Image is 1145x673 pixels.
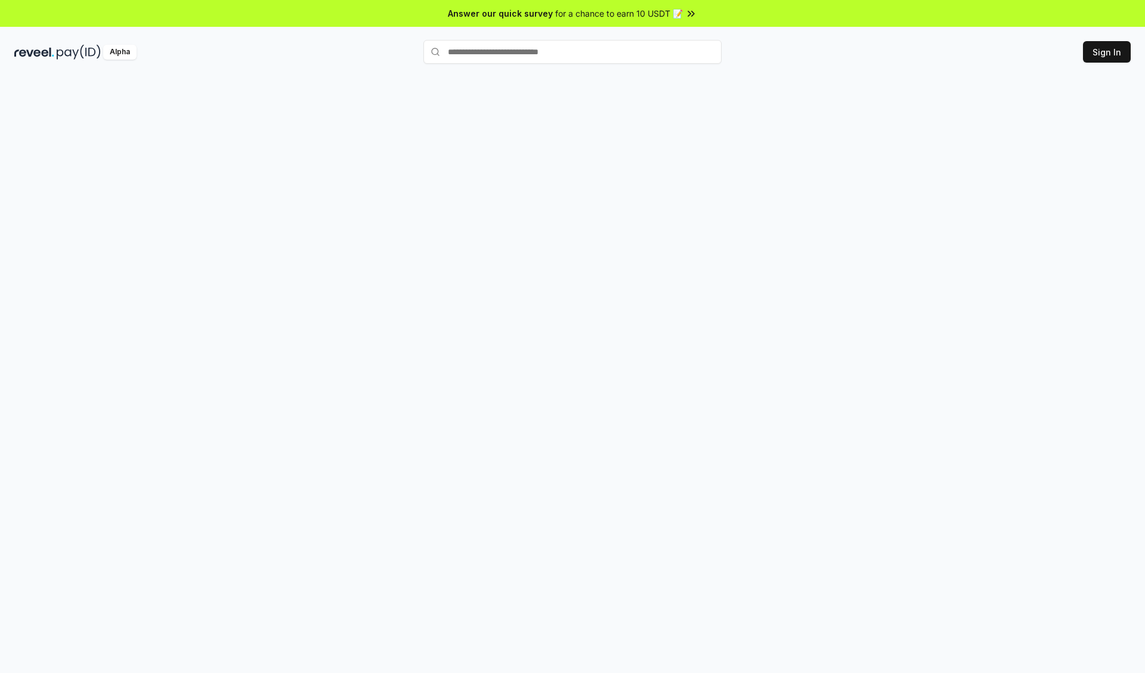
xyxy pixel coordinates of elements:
span: Answer our quick survey [448,7,553,20]
button: Sign In [1083,41,1131,63]
div: Alpha [103,45,137,60]
img: reveel_dark [14,45,54,60]
img: pay_id [57,45,101,60]
span: for a chance to earn 10 USDT 📝 [555,7,683,20]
